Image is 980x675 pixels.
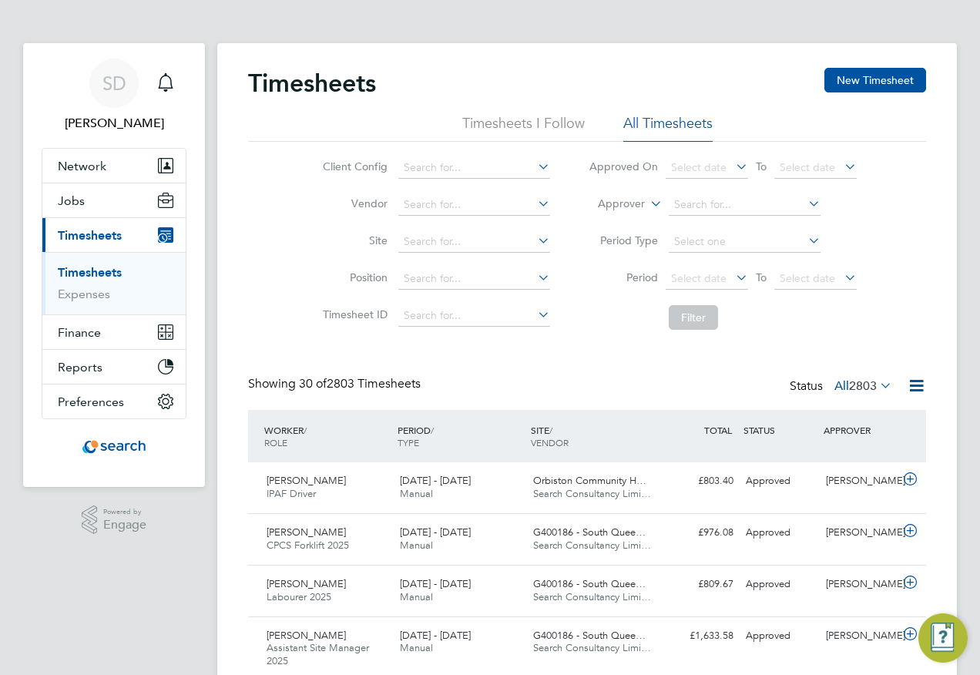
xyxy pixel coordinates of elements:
[103,505,146,519] span: Powered by
[102,73,126,93] span: SD
[740,623,820,649] div: Approved
[531,436,569,448] span: VENDOR
[318,233,388,247] label: Site
[659,520,740,546] div: £976.08
[462,114,585,142] li: Timesheets I Follow
[533,474,646,487] span: Orbiston Community H…
[533,487,651,500] span: Search Consultancy Limi…
[820,520,900,546] div: [PERSON_NAME]
[267,590,331,603] span: Labourer 2025
[299,376,421,391] span: 2803 Timesheets
[42,183,186,217] button: Jobs
[671,160,727,174] span: Select date
[248,376,424,392] div: Showing
[318,160,388,173] label: Client Config
[398,231,550,253] input: Search for...
[740,572,820,597] div: Approved
[58,325,101,340] span: Finance
[780,271,835,285] span: Select date
[400,526,471,539] span: [DATE] - [DATE]
[824,68,926,92] button: New Timesheet
[23,43,205,487] nav: Main navigation
[318,196,388,210] label: Vendor
[704,424,732,436] span: TOTAL
[623,114,713,142] li: All Timesheets
[834,378,892,394] label: All
[42,315,186,349] button: Finance
[398,436,419,448] span: TYPE
[820,468,900,494] div: [PERSON_NAME]
[400,641,433,654] span: Manual
[533,577,646,590] span: G400186 - South Quee…
[751,156,771,176] span: To
[780,160,835,174] span: Select date
[398,157,550,179] input: Search for...
[669,305,718,330] button: Filter
[740,520,820,546] div: Approved
[671,271,727,285] span: Select date
[260,416,394,456] div: WORKER
[267,474,346,487] span: [PERSON_NAME]
[398,268,550,290] input: Search for...
[82,435,146,459] img: searchconsultancy-logo-retina.png
[267,487,316,500] span: IPAF Driver
[318,307,388,321] label: Timesheet ID
[42,252,186,314] div: Timesheets
[820,572,900,597] div: [PERSON_NAME]
[267,526,346,539] span: [PERSON_NAME]
[790,376,895,398] div: Status
[820,623,900,649] div: [PERSON_NAME]
[58,360,102,374] span: Reports
[589,160,658,173] label: Approved On
[431,424,434,436] span: /
[267,629,346,642] span: [PERSON_NAME]
[400,539,433,552] span: Manual
[42,114,186,133] span: Stephen Dowie
[659,623,740,649] div: £1,633.58
[740,468,820,494] div: Approved
[58,287,110,301] a: Expenses
[669,231,821,253] input: Select one
[304,424,307,436] span: /
[849,378,877,394] span: 2803
[576,196,645,212] label: Approver
[751,267,771,287] span: To
[820,416,900,444] div: APPROVER
[248,68,376,99] h2: Timesheets
[267,539,349,552] span: CPCS Forklift 2025
[400,577,471,590] span: [DATE] - [DATE]
[669,194,821,216] input: Search for...
[659,468,740,494] div: £803.40
[267,641,369,667] span: Assistant Site Manager 2025
[398,194,550,216] input: Search for...
[42,350,186,384] button: Reports
[740,416,820,444] div: STATUS
[267,577,346,590] span: [PERSON_NAME]
[400,590,433,603] span: Manual
[82,505,147,535] a: Powered byEngage
[400,487,433,500] span: Manual
[533,526,646,539] span: G400186 - South Quee…
[394,416,527,456] div: PERIOD
[103,519,146,532] span: Engage
[398,305,550,327] input: Search for...
[533,539,651,552] span: Search Consultancy Limi…
[58,159,106,173] span: Network
[533,629,646,642] span: G400186 - South Quee…
[533,641,651,654] span: Search Consultancy Limi…
[42,435,186,459] a: Go to home page
[42,149,186,183] button: Network
[58,193,85,208] span: Jobs
[527,416,660,456] div: SITE
[42,385,186,418] button: Preferences
[318,270,388,284] label: Position
[299,376,327,391] span: 30 of
[42,59,186,133] a: SD[PERSON_NAME]
[400,629,471,642] span: [DATE] - [DATE]
[589,270,658,284] label: Period
[58,395,124,409] span: Preferences
[58,265,122,280] a: Timesheets
[58,228,122,243] span: Timesheets
[533,590,651,603] span: Search Consultancy Limi…
[400,474,471,487] span: [DATE] - [DATE]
